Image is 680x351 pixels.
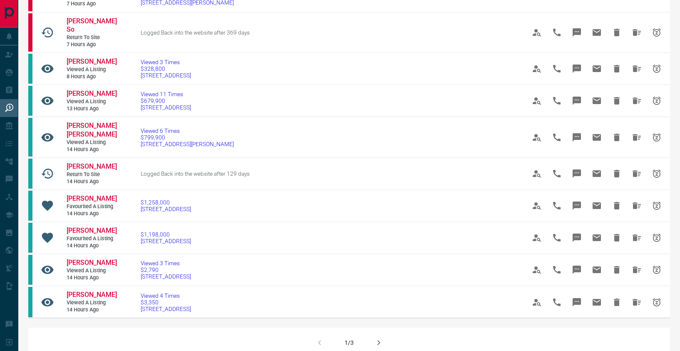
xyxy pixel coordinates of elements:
[67,194,117,202] span: [PERSON_NAME]
[627,164,647,184] span: Hide All from AJ Akintomide
[67,194,117,203] a: [PERSON_NAME]
[67,146,117,153] span: 14 hours ago
[141,97,191,104] span: $679,900
[141,59,191,65] span: Viewed 3 Times
[647,196,667,216] span: Snooze
[141,104,191,111] span: [STREET_ADDRESS]
[67,274,117,281] span: 14 hours ago
[527,22,547,42] span: View Profile
[607,91,627,111] span: Hide
[67,299,117,306] span: Viewed a Listing
[28,287,32,317] div: condos.ca
[67,105,117,112] span: 13 hours ago
[67,259,117,266] span: [PERSON_NAME]
[28,13,32,52] div: property.ca
[527,228,547,248] span: View Profile
[28,191,32,221] div: condos.ca
[67,122,117,138] span: [PERSON_NAME] [PERSON_NAME]
[587,59,607,79] span: Email
[141,306,191,312] span: [STREET_ADDRESS]
[627,127,647,147] span: Hide All from Arun Kumar Pandiyan
[647,91,667,111] span: Snooze
[141,65,191,72] span: $328,800
[141,127,234,147] a: Viewed 6 Times$799,900[STREET_ADDRESS][PERSON_NAME]
[67,0,117,7] span: 7 hours ago
[67,227,117,235] a: [PERSON_NAME]
[627,22,647,42] span: Hide All from Calvin So
[28,255,32,285] div: condos.ca
[547,164,567,184] span: Call
[67,90,117,98] a: [PERSON_NAME]
[527,292,547,312] span: View Profile
[567,292,587,312] span: Message
[607,260,627,280] span: Hide
[527,164,547,184] span: View Profile
[141,238,191,244] span: [STREET_ADDRESS]
[647,228,667,248] span: Snooze
[67,73,117,80] span: 8 hours ago
[527,59,547,79] span: View Profile
[607,127,627,147] span: Hide
[67,122,117,139] a: [PERSON_NAME] [PERSON_NAME]
[67,306,117,314] span: 14 hours ago
[587,164,607,184] span: Email
[567,91,587,111] span: Message
[141,292,191,312] a: Viewed 4 Times$3,350[STREET_ADDRESS]
[647,22,667,42] span: Snooze
[547,22,567,42] span: Call
[67,203,117,210] span: Favourited a Listing
[67,227,117,234] span: [PERSON_NAME]
[141,170,250,177] span: Logged Back into the website after 129 days
[607,22,627,42] span: Hide
[587,22,607,42] span: Email
[67,17,117,35] a: [PERSON_NAME] So
[607,292,627,312] span: Hide
[67,162,117,170] span: [PERSON_NAME]
[567,164,587,184] span: Message
[587,228,607,248] span: Email
[567,260,587,280] span: Message
[567,228,587,248] span: Message
[527,196,547,216] span: View Profile
[67,178,117,185] span: 14 hours ago
[527,260,547,280] span: View Profile
[67,210,117,217] span: 14 hours ago
[67,34,117,41] span: Return to Site
[67,139,117,146] span: Viewed a Listing
[67,162,117,171] a: [PERSON_NAME]
[28,86,32,116] div: condos.ca
[141,59,191,79] a: Viewed 3 Times$328,800[STREET_ADDRESS]
[28,118,32,157] div: condos.ca
[67,90,117,97] span: [PERSON_NAME]
[141,292,191,299] span: Viewed 4 Times
[627,91,647,111] span: Hide All from Madhu Gupta
[527,127,547,147] span: View Profile
[67,259,117,267] a: [PERSON_NAME]
[547,260,567,280] span: Call
[647,127,667,147] span: Snooze
[547,196,567,216] span: Call
[627,196,647,216] span: Hide All from Aly Kassam
[627,260,647,280] span: Hide All from Bhavish Jethwa
[141,231,191,238] span: $1,198,000
[141,260,191,280] a: Viewed 3 Times$2,790[STREET_ADDRESS]
[141,206,191,212] span: [STREET_ADDRESS]
[67,235,117,242] span: Favourited a Listing
[141,141,234,147] span: [STREET_ADDRESS][PERSON_NAME]
[587,127,607,147] span: Email
[607,228,627,248] span: Hide
[567,22,587,42] span: Message
[67,291,117,299] a: [PERSON_NAME]
[647,164,667,184] span: Snooze
[141,29,250,36] span: Logged Back into the website after 369 days
[141,299,191,306] span: $3,350
[547,292,567,312] span: Call
[547,228,567,248] span: Call
[28,54,32,84] div: condos.ca
[141,199,191,212] a: $1,258,000[STREET_ADDRESS]
[647,59,667,79] span: Snooze
[67,98,117,105] span: Viewed a Listing
[607,59,627,79] span: Hide
[627,292,647,312] span: Hide All from Bhavish Jethwa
